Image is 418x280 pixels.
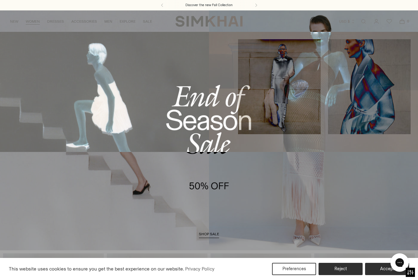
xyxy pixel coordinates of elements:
[405,18,411,24] span: 0
[10,15,18,28] a: NEW
[396,15,408,28] a: Open cart modal
[383,15,395,28] a: Wishlist
[175,15,243,27] a: SIMKHAI
[319,263,363,275] button: Reject
[120,15,136,28] a: EXPLORE
[370,15,383,28] a: Go to the account page
[71,15,97,28] a: ACCESSORIES
[387,251,412,274] iframe: Gorgias live chat messenger
[184,264,215,274] a: Privacy Policy (opens in a new tab)
[104,15,112,28] a: MEN
[272,263,316,275] button: Preferences
[9,266,184,272] span: This website uses cookies to ensure you get the best experience on our website.
[143,15,152,28] a: SALE
[365,263,409,275] button: Accept
[26,15,40,28] a: WOMEN
[357,15,370,28] a: Open search modal
[339,15,355,28] button: USD $
[47,15,64,28] a: DRESSES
